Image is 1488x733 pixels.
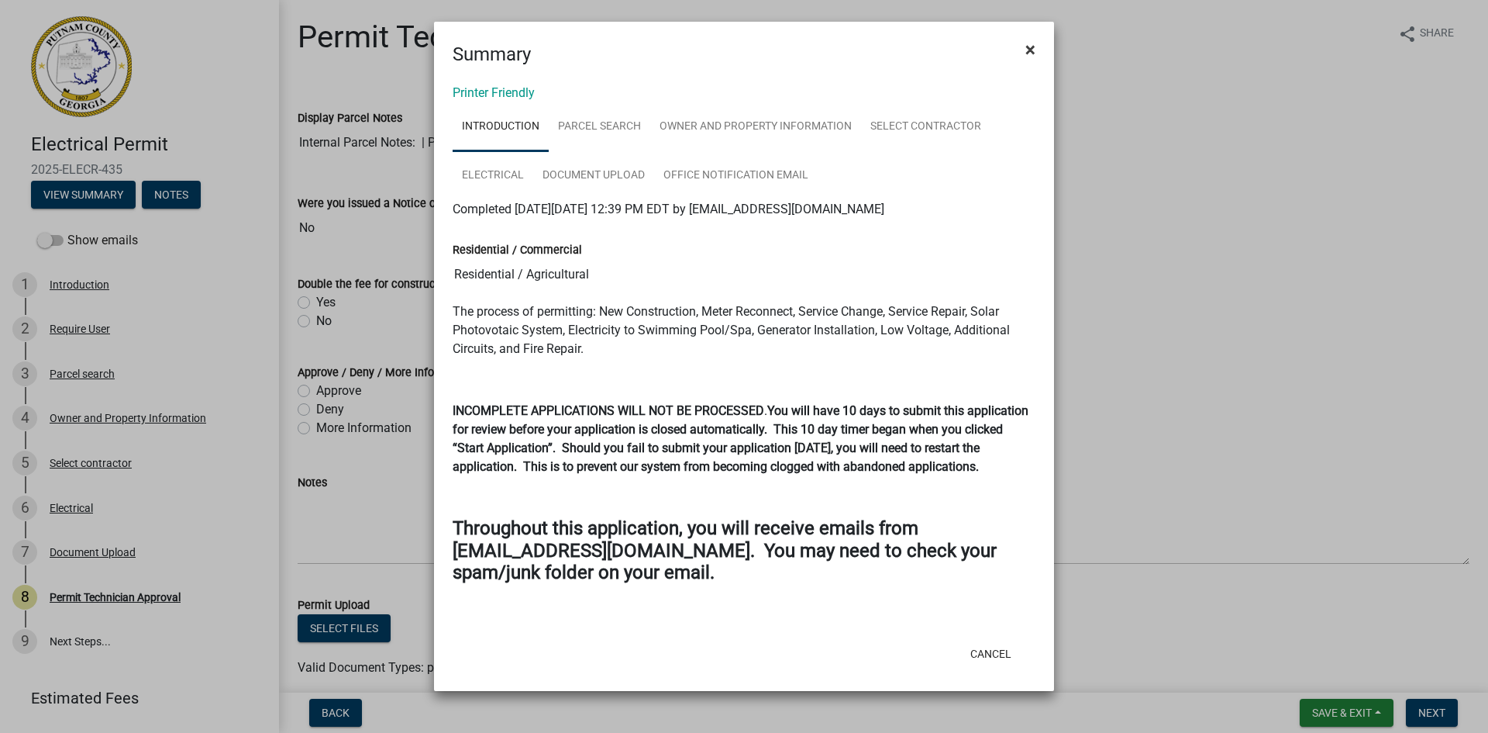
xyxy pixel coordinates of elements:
span: × [1025,39,1035,61]
strong: INCOMPLETE APPLICATIONS WILL NOT BE PROCESSED [453,403,764,418]
button: Close [1013,28,1048,71]
a: Introduction [453,102,549,152]
a: Printer Friendly [453,85,535,100]
h4: Summary [453,40,531,68]
a: Select contractor [861,102,990,152]
label: Residential / Commercial [453,245,582,256]
a: Office Notification Email [654,151,818,201]
a: Owner and Property Information [650,102,861,152]
p: The process of permitting: New Construction, Meter Reconnect, Service Change, Service Repair, Sol... [453,303,1035,358]
p: . [453,402,1035,476]
a: Parcel search [549,102,650,152]
a: Document Upload [533,151,654,201]
span: Completed [DATE][DATE] 12:39 PM EDT by [EMAIL_ADDRESS][DOMAIN_NAME] [453,202,884,216]
button: Cancel [958,640,1024,668]
a: Electrical [453,151,533,201]
strong: Throughout this application, you will receive emails from [EMAIL_ADDRESS][DOMAIN_NAME]. You may n... [453,517,997,584]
